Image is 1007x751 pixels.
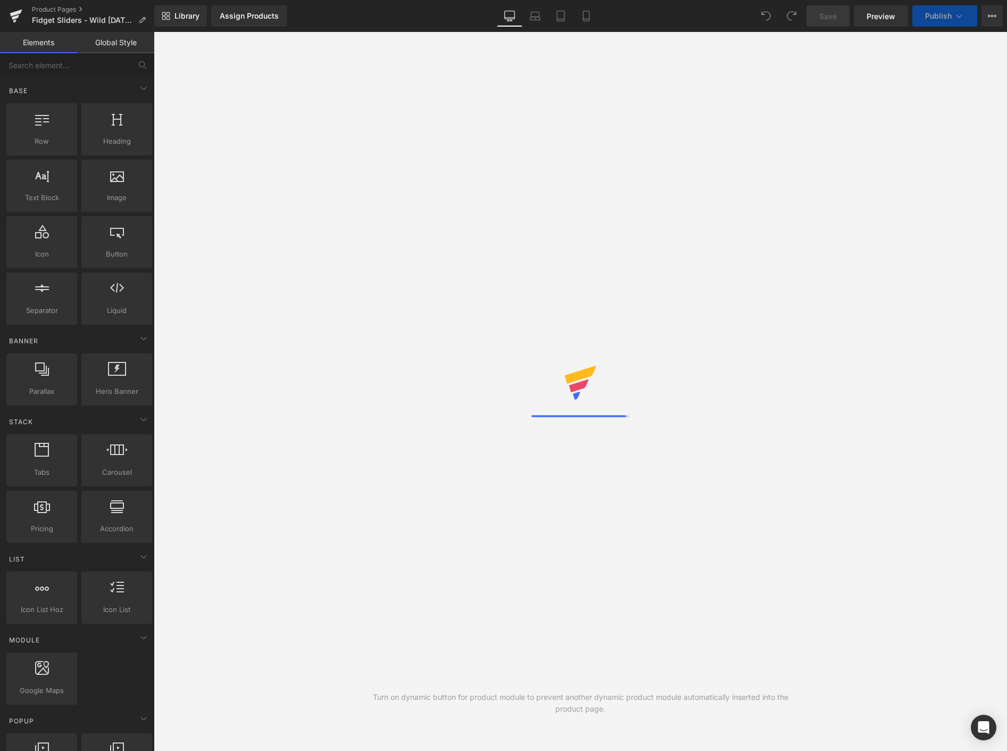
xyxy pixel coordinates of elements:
span: Pricing [10,523,74,534]
span: Preview [867,11,895,22]
span: Row [10,136,74,147]
span: Button [85,249,149,260]
div: Turn on dynamic button for product module to prevent another dynamic product module automatically... [367,691,794,715]
span: Icon List [85,604,149,615]
div: Open Intercom Messenger [971,715,996,740]
a: Laptop [522,5,548,27]
span: Base [8,86,29,96]
a: Mobile [573,5,599,27]
a: Product Pages [32,5,154,14]
button: Publish [912,5,977,27]
div: Assign Products [220,12,279,20]
span: Liquid [85,305,149,316]
span: List [8,554,26,564]
span: Text Block [10,192,74,203]
a: Desktop [497,5,522,27]
a: Global Style [77,32,154,53]
span: Popup [8,716,35,726]
span: Tabs [10,467,74,478]
a: Preview [854,5,908,27]
span: Fidget Sliders - Wild [DATE] - MagLab [32,16,134,24]
span: Parallax [10,386,74,397]
span: Google Maps [10,685,74,696]
button: More [981,5,1003,27]
span: Save [819,11,837,22]
a: New Library [154,5,207,27]
span: Hero Banner [85,386,149,397]
a: Tablet [548,5,573,27]
button: Undo [755,5,777,27]
span: Icon [10,249,74,260]
span: Stack [8,417,34,427]
span: Banner [8,336,39,346]
span: Image [85,192,149,203]
span: Accordion [85,523,149,534]
span: Icon List Hoz [10,604,74,615]
span: Publish [925,12,952,20]
span: Library [174,11,199,21]
span: Separator [10,305,74,316]
span: Carousel [85,467,149,478]
span: Heading [85,136,149,147]
button: Redo [781,5,802,27]
span: Module [8,635,41,645]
